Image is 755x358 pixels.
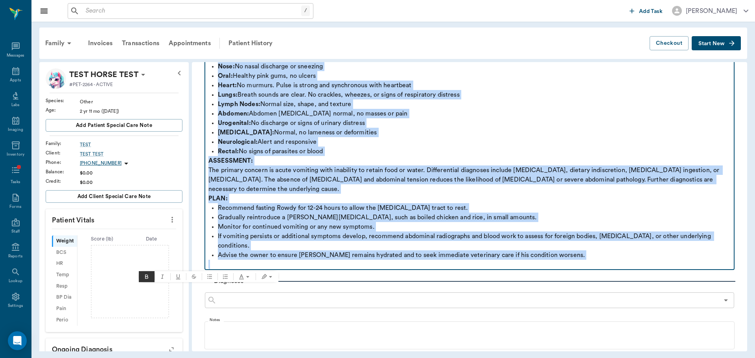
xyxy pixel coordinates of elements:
div: HR [52,258,77,270]
button: Italic [155,271,170,282]
strong: Heart: [218,82,237,88]
p: No murmurs. Pulse is strong and synchronous with heartbeat [218,81,731,90]
div: Date [127,235,176,243]
p: If vomiting persists or additional symptoms develop, recommend abdominal radiographs and blood wo... [218,231,731,250]
div: Other [80,98,182,105]
input: Search [83,6,301,17]
a: Invoices [83,34,117,53]
p: Advise the owner to ensure [PERSON_NAME] remains hydrated and to seek immediate veterinary care i... [218,250,731,260]
div: Perio [52,314,77,326]
div: Score ( lb ) [77,235,127,243]
button: Bold [139,271,155,282]
strong: Oral: [218,73,233,79]
div: BP Dia [52,292,77,303]
button: Close drawer [36,3,52,19]
div: Inventory [7,152,24,158]
div: BCS [52,247,77,258]
strong: Nose: [218,63,235,70]
p: Gradually reintroduce a [PERSON_NAME][MEDICAL_DATA], such as boiled chicken and rice, in small am... [218,213,731,222]
strong: Abdomen: [218,110,249,117]
button: Checkout [650,36,689,51]
a: Transactions [117,34,164,53]
div: Balance : [46,168,80,175]
button: Underline [170,271,186,282]
div: Open Intercom Messenger [8,331,27,350]
div: Appts [10,77,21,83]
div: Resp [52,281,77,292]
button: Add patient Special Care Note [46,119,182,132]
button: Text color [234,271,256,282]
div: Temp [52,269,77,281]
label: Notes [210,317,220,323]
div: Lookup [9,278,22,284]
div: Messages [7,53,25,59]
div: Species : [46,97,80,104]
div: Client : [46,149,80,156]
button: Add Task [626,4,666,18]
p: #PET-2264 - ACTIVE [69,81,113,88]
div: Forms [9,204,21,210]
span: Bold (⌃B) [139,271,155,282]
strong: Rectal: [218,148,239,154]
div: Imaging [8,127,23,133]
p: Healthy pink gums, no ulcers [218,71,731,81]
strong: Urogenital: [218,120,251,126]
button: Bulleted list [202,271,217,282]
div: / [301,6,310,16]
button: [PERSON_NAME] [666,4,755,18]
div: Labs [11,102,20,108]
p: Normal size, shape, and texture [218,99,731,109]
p: Alert and responsive [218,137,731,147]
p: The primary concern is acute vomiting with inability to retain food or water. Differential diagno... [208,156,731,194]
strong: PLAN: [208,195,228,202]
div: Weight [52,235,77,247]
img: Profile Image [46,68,66,89]
span: Bulleted list (⌃⇧8) [202,271,217,282]
button: Start New [692,36,741,51]
p: [PHONE_NUMBER] [80,160,122,167]
button: more [166,213,179,226]
strong: Lymph Nodes: [218,101,260,107]
a: TEST [80,141,182,148]
div: Credit : [46,178,80,185]
div: $0.00 [80,169,182,176]
p: TEST HORSE TEST [69,68,138,81]
p: No discharge or signs of urinary distress [218,118,731,128]
button: Open [720,295,731,306]
p: Recommend fasting Rowdy for 12-24 hours to allow the [MEDICAL_DATA] tract to rest. [218,203,731,213]
div: [PERSON_NAME] [686,6,737,16]
a: Appointments [164,34,215,53]
div: Pain [52,303,77,314]
div: Tasks [11,179,20,185]
span: Underline (⌃U) [170,271,186,282]
strong: Lungs: [218,92,238,98]
a: Patient History [224,34,277,53]
div: Settings [8,303,24,309]
strong: ASSESSMENT: [208,158,253,164]
div: $0.00 [80,179,182,186]
span: Add patient Special Care Note [76,121,152,130]
div: Family : [46,140,80,147]
a: TEST TEST [80,151,182,158]
div: 2 yr 11 mo ([DATE]) [80,108,182,115]
span: Italic (⌃I) [155,271,170,282]
p: Ongoing diagnosis [46,338,182,358]
span: Add client Special Care Note [77,192,151,201]
strong: Neurological: [218,139,258,145]
div: Staff [11,229,20,235]
p: No nasal discharge or sneezing [218,62,731,71]
button: Add client Special Care Note [46,190,182,203]
button: Text highlight [256,271,278,282]
div: Family [41,34,79,53]
button: Ordered list [217,271,233,282]
div: Phone : [46,159,80,166]
p: Monitor for continued vomiting or any new symptoms. [218,222,731,231]
div: Reports [8,253,23,259]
